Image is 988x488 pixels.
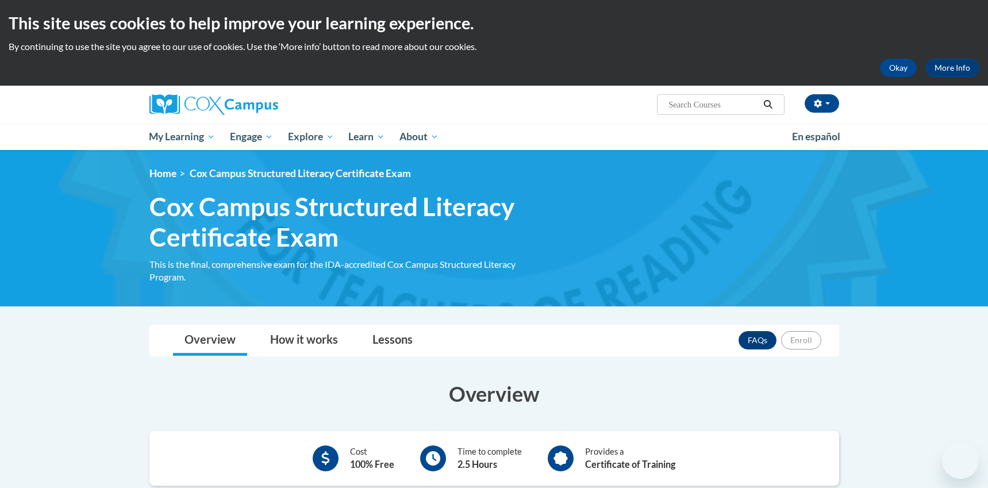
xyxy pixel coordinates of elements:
[458,459,497,470] b: 2.5 Hours
[149,94,368,115] a: Cox Campus
[350,459,394,470] b: 100% Free
[9,40,979,53] p: By continuing to use the site you agree to our use of cookies. Use the ‘More info’ button to read...
[259,325,349,356] a: How it works
[942,442,979,479] iframe: Button to launch messaging window
[149,167,176,179] a: Home
[230,130,273,144] span: Engage
[288,130,334,144] span: Explore
[142,124,223,150] a: My Learning
[149,94,278,115] img: Cox Campus
[350,445,394,471] div: Cost
[585,445,675,471] div: Provides a
[805,94,839,113] button: Account Settings
[173,325,247,356] a: Overview
[667,98,759,112] input: Search Courses
[585,459,675,470] b: Certificate of Training
[781,331,821,349] button: Enroll
[458,445,522,471] div: Time to complete
[149,258,546,283] div: This is the final, comprehensive exam for the IDA-accredited Cox Campus Structured Literacy Program.
[341,124,392,150] a: Learn
[759,98,776,112] button: Search
[880,59,917,77] button: Okay
[925,59,979,77] a: More Info
[149,191,546,252] span: Cox Campus Structured Literacy Certificate Exam
[792,130,840,143] span: En español
[149,130,215,144] span: My Learning
[280,124,341,150] a: Explore
[785,125,848,149] a: En español
[149,379,839,408] h3: Overview
[392,124,446,150] a: About
[361,325,424,356] a: Lessons
[222,124,280,150] a: Engage
[132,124,856,150] div: Main menu
[348,130,385,144] span: Learn
[399,130,439,144] span: About
[190,167,411,179] span: Cox Campus Structured Literacy Certificate Exam
[9,11,979,34] h2: This site uses cookies to help improve your learning experience.
[739,331,776,349] a: FAQs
